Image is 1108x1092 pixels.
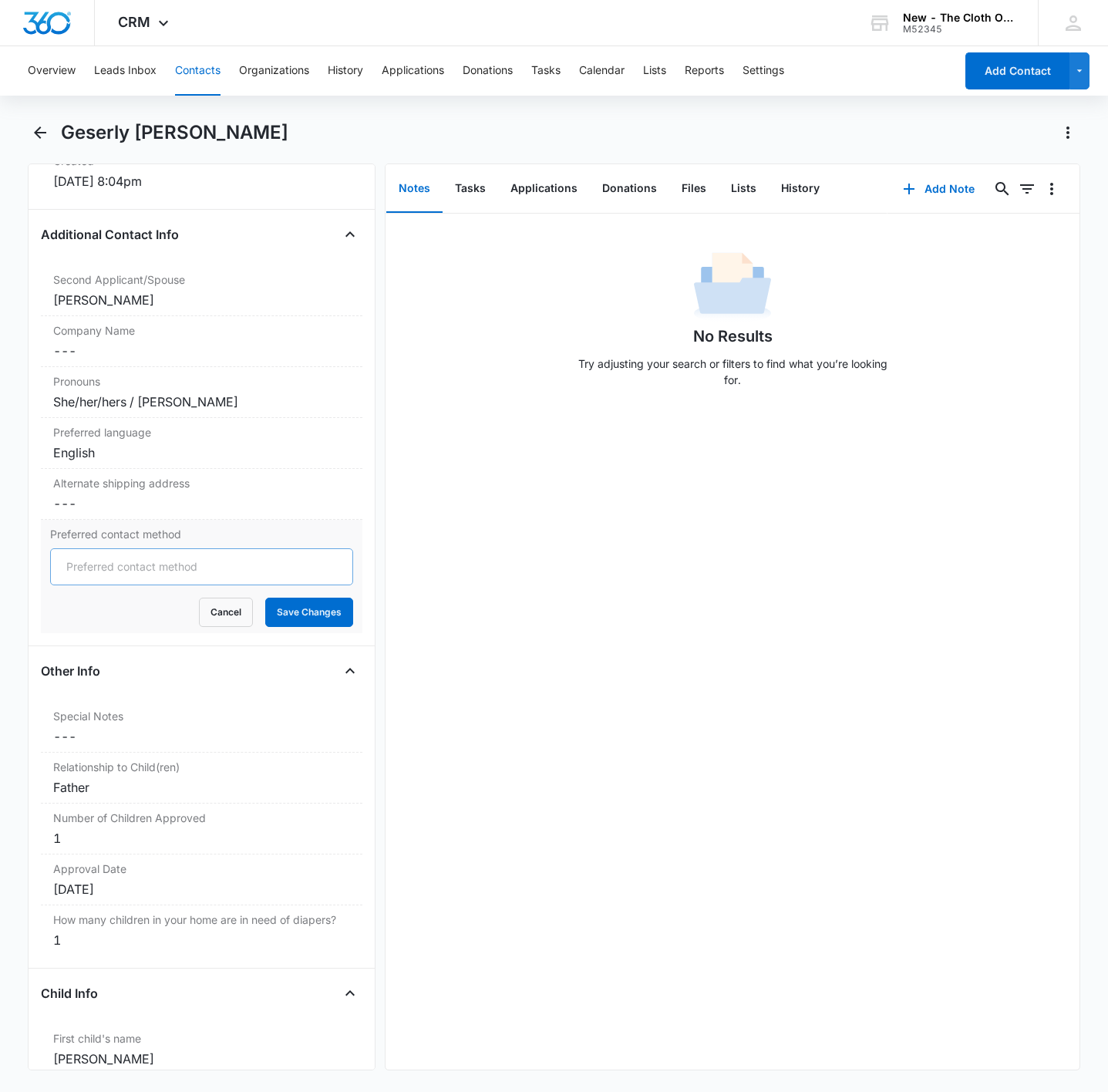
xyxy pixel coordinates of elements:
[28,46,76,96] button: Overview
[118,14,150,30] span: CRM
[41,702,362,753] div: Special Notes---
[53,759,350,775] label: Relationship to Child(ren)
[328,46,363,96] button: History
[265,598,353,627] button: Save Changes
[50,548,353,585] input: Preferred contact method
[53,829,350,848] div: 1
[338,659,362,683] button: Close
[53,342,350,360] dd: ---
[53,1030,350,1046] label: First child's name
[338,981,362,1006] button: Close
[531,46,561,96] button: Tasks
[41,147,362,197] div: Created[DATE] 8:04pm
[669,165,719,213] button: Files
[386,165,443,213] button: Notes
[41,804,362,854] div: Number of Children Approved1
[239,46,309,96] button: Organizations
[903,12,1015,24] div: account name
[41,984,98,1003] h4: Child Info
[50,526,353,542] label: Preferred contact method
[41,265,362,316] div: Second Applicant/Spouse[PERSON_NAME]
[53,172,350,190] dd: [DATE] 8:04pm
[53,424,350,440] label: Preferred language
[41,662,100,680] h4: Other Info
[887,170,990,207] button: Add Note
[41,753,362,804] div: Relationship to Child(ren)Father
[579,46,625,96] button: Calendar
[53,291,350,309] div: [PERSON_NAME]
[338,222,362,247] button: Close
[719,165,769,213] button: Lists
[53,443,350,462] div: English
[41,1024,362,1075] div: First child's name[PERSON_NAME]
[1015,177,1039,201] button: Filters
[53,880,350,898] div: [DATE]
[94,46,157,96] button: Leads Inbox
[41,367,362,418] div: PronounsShe/her/hers / [PERSON_NAME]
[382,46,444,96] button: Applications
[53,778,350,797] div: Father
[53,708,350,724] label: Special Notes
[61,121,288,144] h1: Geserly [PERSON_NAME]
[443,165,498,213] button: Tasks
[53,494,350,513] dd: ---
[53,861,350,877] label: Approval Date
[41,316,362,367] div: Company Name---
[1056,120,1080,145] button: Actions
[694,248,771,325] img: No Data
[990,177,1015,201] button: Search...
[53,271,350,288] label: Second Applicant/Spouse
[53,727,350,746] dd: ---
[1039,177,1064,201] button: Overflow Menu
[53,1050,350,1068] div: [PERSON_NAME]
[53,393,350,411] div: She/her/hers / [PERSON_NAME]
[53,931,350,949] div: 1
[41,469,362,520] div: Alternate shipping address---
[53,912,350,928] label: How many children in your home are in need of diapers?
[53,810,350,826] label: Number of Children Approved
[53,322,350,339] label: Company Name
[498,165,590,213] button: Applications
[41,854,362,905] div: Approval Date[DATE]
[743,46,784,96] button: Settings
[643,46,666,96] button: Lists
[41,905,362,956] div: How many children in your home are in need of diapers?1
[903,24,1015,35] div: account id
[590,165,669,213] button: Donations
[53,475,350,491] label: Alternate shipping address
[41,225,179,244] h4: Additional Contact Info
[965,52,1069,89] button: Add Contact
[41,418,362,469] div: Preferred languageEnglish
[199,598,253,627] button: Cancel
[769,165,832,213] button: History
[463,46,513,96] button: Donations
[571,356,894,388] p: Try adjusting your search or filters to find what you’re looking for.
[28,120,52,145] button: Back
[693,325,773,348] h1: No Results
[685,46,724,96] button: Reports
[175,46,221,96] button: Contacts
[53,373,350,389] label: Pronouns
